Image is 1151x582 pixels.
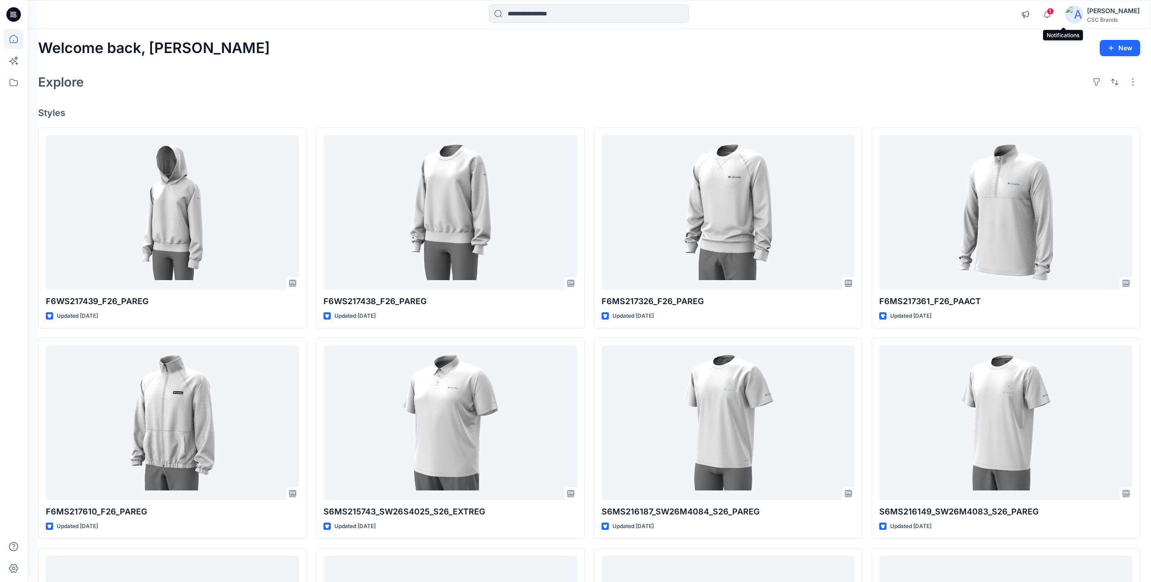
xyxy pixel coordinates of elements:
h2: Explore [38,75,84,89]
a: F6MS217361_F26_PAACT [879,135,1132,290]
p: S6MS216187_SW26M4084_S26_PAREG [602,505,855,518]
a: S6MS216187_SW26M4084_S26_PAREG [602,345,855,500]
p: Updated [DATE] [612,311,654,321]
a: F6WS217438_F26_PAREG [323,135,577,290]
p: F6WS217439_F26_PAREG [46,295,299,308]
p: Updated [DATE] [890,311,931,321]
a: F6MS217326_F26_PAREG [602,135,855,290]
p: F6MS217361_F26_PAACT [879,295,1132,308]
span: 1 [1047,8,1054,15]
p: S6MS215743_SW26S4025_S26_EXTREG [323,505,577,518]
a: F6WS217439_F26_PAREG [46,135,299,290]
a: S6MS215743_SW26S4025_S26_EXTREG [323,345,577,500]
p: Updated [DATE] [334,522,376,531]
a: F6MS217610_F26_PAREG [46,345,299,500]
p: Updated [DATE] [334,311,376,321]
p: Updated [DATE] [57,522,98,531]
p: Updated [DATE] [890,522,931,531]
p: Updated [DATE] [612,522,654,531]
p: Updated [DATE] [57,311,98,321]
a: S6MS216149_SW26M4083_S26_PAREG [879,345,1132,500]
div: [PERSON_NAME] [1087,5,1140,16]
div: CSC Brands [1087,16,1140,23]
p: S6MS216149_SW26M4083_S26_PAREG [879,505,1132,518]
p: F6MS217326_F26_PAREG [602,295,855,308]
h4: Styles [38,107,1140,118]
button: New [1100,40,1140,56]
p: F6MS217610_F26_PAREG [46,505,299,518]
h2: Welcome back, [PERSON_NAME] [38,40,270,57]
p: F6WS217438_F26_PAREG [323,295,577,308]
img: avatar [1065,5,1083,24]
